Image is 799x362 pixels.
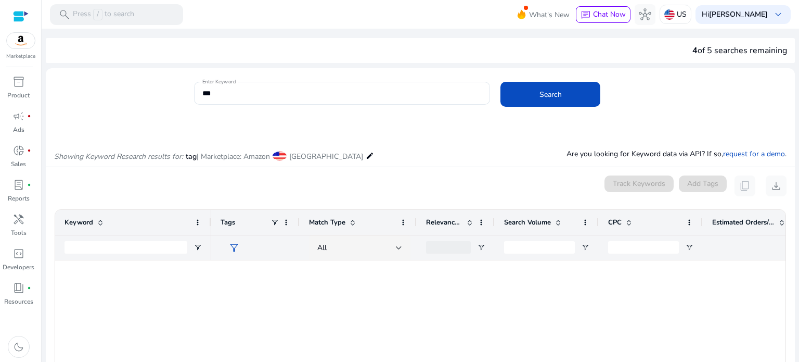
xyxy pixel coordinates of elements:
input: Search Volume Filter Input [504,241,575,254]
span: fiber_manual_record [27,148,31,153]
p: US [677,5,687,23]
p: Product [7,91,30,100]
span: fiber_manual_record [27,183,31,187]
span: | Marketplace: Amazon [197,152,270,161]
div: of 5 searches remaining [692,44,787,57]
i: Showing Keyword Research results for: [54,152,183,161]
button: Open Filter Menu [685,243,693,252]
p: Tools [11,228,27,238]
span: hub [639,8,651,21]
span: Estimated Orders/Month [712,218,775,227]
span: Relevance Score [426,218,462,227]
span: fiber_manual_record [27,114,31,118]
p: Resources [4,297,33,306]
button: chatChat Now [576,6,630,23]
p: Ads [13,125,24,134]
span: / [93,9,102,20]
button: hub [635,4,655,25]
span: [GEOGRAPHIC_DATA] [289,152,363,161]
p: Press to search [73,9,134,20]
img: amazon.svg [7,33,35,48]
span: All [317,243,327,253]
mat-icon: edit [366,149,374,162]
span: code_blocks [12,247,25,260]
span: Tags [221,218,235,227]
span: Match Type [309,218,345,227]
p: Reports [8,194,30,203]
input: CPC Filter Input [608,241,679,254]
p: Developers [3,263,34,272]
input: Keyword Filter Input [65,241,187,254]
span: download [770,180,782,192]
span: Keyword [65,218,93,227]
span: handyman [12,213,25,226]
span: chat [581,10,591,20]
span: keyboard_arrow_down [772,8,784,21]
button: Open Filter Menu [477,243,485,252]
span: Chat Now [593,9,626,19]
p: Sales [11,159,26,169]
button: Open Filter Menu [581,243,589,252]
span: search [58,8,71,21]
mat-label: Enter Keyword [202,78,236,85]
span: tag [186,152,197,161]
p: Are you looking for Keyword data via API? If so, . [566,148,787,159]
span: lab_profile [12,179,25,191]
span: Search Volume [504,218,551,227]
span: Search [539,89,562,100]
span: CPC [608,218,622,227]
p: Marketplace [6,53,35,60]
span: fiber_manual_record [27,286,31,290]
span: filter_alt [228,242,240,254]
span: campaign [12,110,25,122]
span: dark_mode [12,341,25,353]
span: book_4 [12,282,25,294]
span: inventory_2 [12,76,25,88]
span: donut_small [12,144,25,157]
a: request for a demo [723,149,785,159]
button: download [766,176,787,196]
img: us.svg [664,9,675,20]
b: [PERSON_NAME] [709,9,768,19]
span: What's New [529,6,570,24]
p: Hi [702,11,768,18]
button: Search [500,82,600,107]
span: 4 [692,45,698,56]
button: Open Filter Menu [194,243,202,252]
